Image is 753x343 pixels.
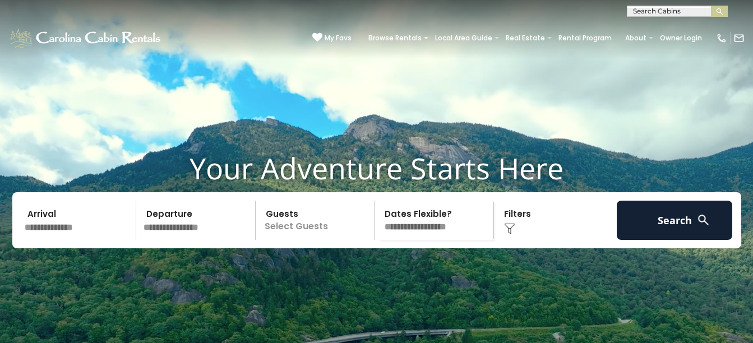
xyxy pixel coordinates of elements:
a: Local Area Guide [429,30,498,46]
a: My Favs [312,33,352,44]
a: Browse Rentals [363,30,427,46]
img: filter--v1.png [504,223,515,234]
img: mail-regular-white.png [733,33,745,44]
a: Rental Program [553,30,617,46]
img: search-regular-white.png [696,213,710,227]
img: phone-regular-white.png [716,33,727,44]
p: Select Guests [259,201,375,240]
span: My Favs [325,33,352,43]
a: About [620,30,652,46]
h1: Your Adventure Starts Here [8,151,745,186]
a: Owner Login [654,30,708,46]
img: White-1-1-2.png [8,27,164,49]
button: Search [617,201,733,240]
a: Real Estate [500,30,551,46]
